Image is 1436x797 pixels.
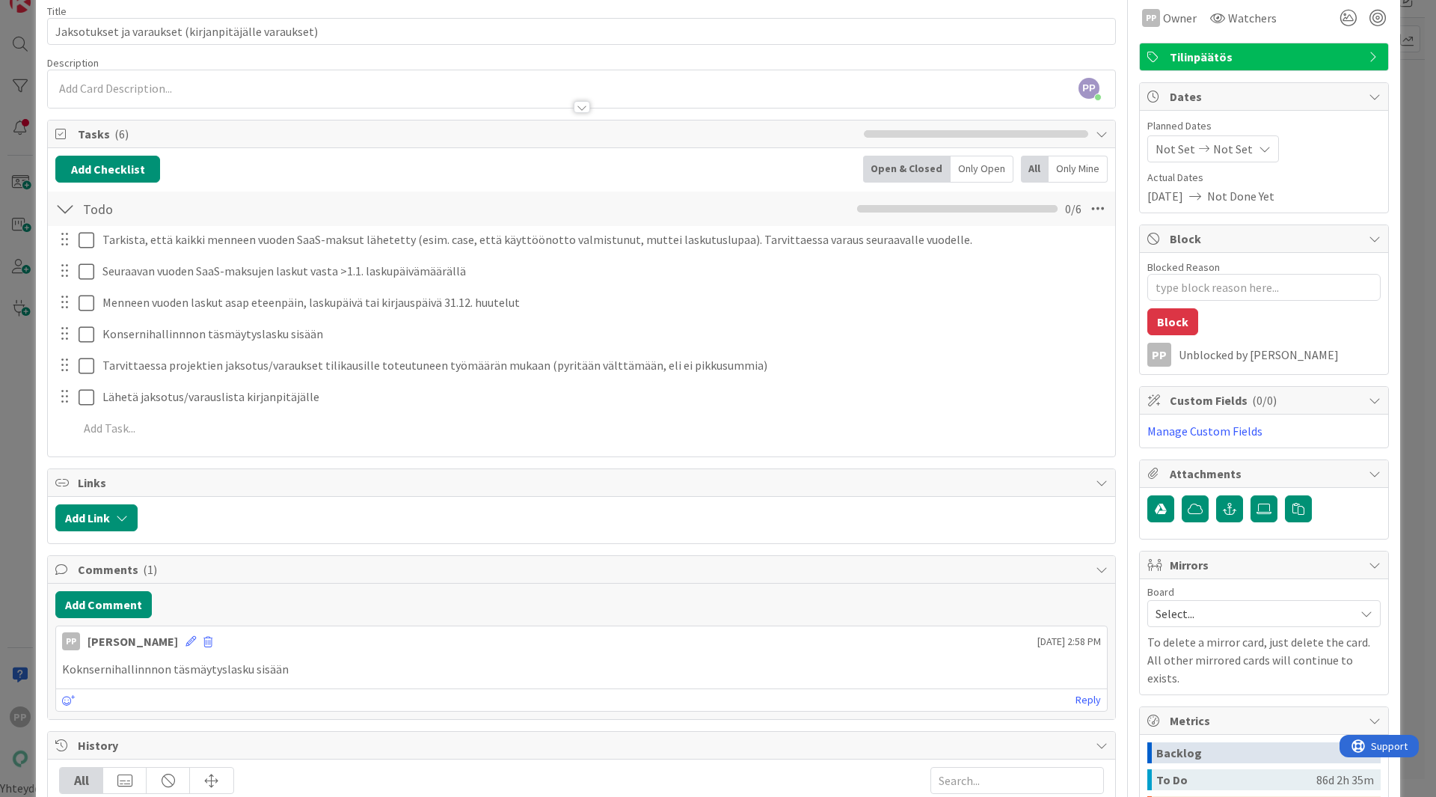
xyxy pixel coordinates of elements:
span: Watchers [1228,9,1277,27]
div: All [1021,156,1049,183]
input: Add Checklist... [78,195,414,222]
span: [DATE] [1147,187,1183,205]
span: Not Set [1156,140,1195,158]
span: Metrics [1170,712,1361,730]
span: Support [31,2,68,20]
span: Tasks [78,125,856,143]
span: PP [1078,78,1099,99]
span: Actual Dates [1147,170,1381,186]
span: Attachments [1170,465,1361,483]
span: ( 1 ) [143,562,157,577]
p: To delete a mirror card, just delete the card. All other mirrored cards will continue to exists. [1147,633,1381,687]
span: Dates [1170,88,1361,106]
span: Not Done Yet [1207,187,1274,205]
span: 0 / 6 [1065,200,1081,218]
input: Search... [930,767,1104,794]
span: Mirrors [1170,556,1361,574]
span: [DATE] 2:58 PM [1037,634,1101,650]
span: Tilinpäätös [1170,48,1361,66]
span: Owner [1163,9,1197,27]
div: Only Open [951,156,1013,183]
span: Block [1170,230,1361,248]
p: Tarkista, että kaikki menneen vuoden SaaS-maksut lähetetty (esim. case, että käyttöönotto valmist... [102,231,1105,248]
div: PP [62,632,80,650]
span: Planned Dates [1147,118,1381,134]
a: Manage Custom Fields [1147,424,1262,439]
div: 86d 2h 35m [1316,769,1374,790]
p: Menneen vuoden laskut asap eteenpäin, laskupäivä tai kirjauspäivä 31.12. huutelut [102,294,1105,311]
label: Blocked Reason [1147,260,1220,274]
span: ( 6 ) [114,126,129,141]
div: [PERSON_NAME] [88,632,178,650]
p: Tarvittaessa projektien jaksotus/varaukset tilikausille toteutuneen työmäärän mukaan (pyritään vä... [102,357,1105,374]
div: Backlog [1156,742,1351,763]
label: Title [47,4,67,18]
span: Description [47,56,99,70]
button: Block [1147,308,1198,335]
span: Custom Fields [1170,391,1361,409]
div: PP [1142,9,1160,27]
div: PP [1147,343,1171,367]
p: Koknsernihallinnnon täsmäytyslasku sisään [62,661,1101,678]
span: Board [1147,587,1174,597]
input: type card name here... [47,18,1116,45]
span: Not Set [1213,140,1253,158]
button: Add Link [55,504,138,531]
div: To Do [1156,769,1316,790]
button: Add Comment [55,591,152,618]
span: Comments [78,561,1088,578]
p: Lähetä jaksotus/varauslista kirjanpitäjälle [102,388,1105,406]
span: History [78,736,1088,754]
div: All [60,768,103,793]
span: Links [78,474,1088,492]
div: Open & Closed [863,156,951,183]
span: Select... [1156,603,1347,624]
div: Unblocked by [PERSON_NAME] [1179,348,1381,361]
a: Reply [1076,691,1101,709]
span: ( 0/0 ) [1252,393,1277,408]
p: Seuraavan vuoden SaaS-maksujen laskut vasta >1.1. laskupäivämäärällä [102,263,1105,280]
p: Konsernihallinnnon täsmäytyslasku sisään [102,326,1105,343]
button: Add Checklist [55,156,160,183]
div: Only Mine [1049,156,1108,183]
